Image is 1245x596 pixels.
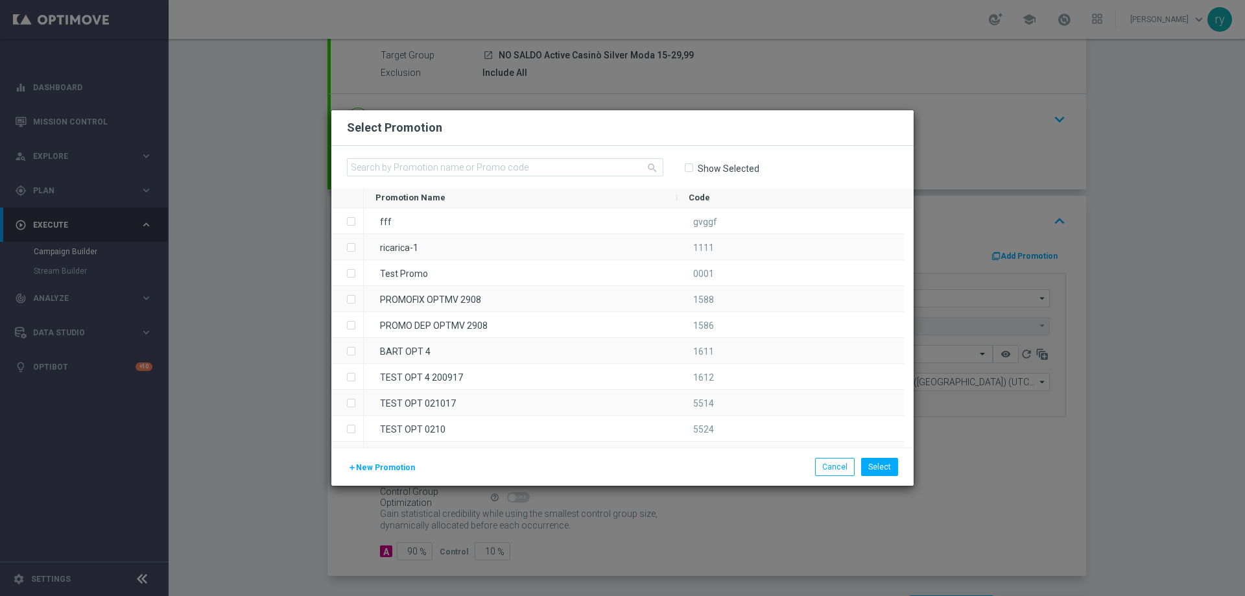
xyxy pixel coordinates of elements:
[364,234,904,260] div: Press SPACE to select this row.
[364,390,677,415] div: TEST OPT 021017
[364,416,904,442] div: Press SPACE to select this row.
[364,234,677,259] div: ricarica-1
[364,260,904,286] div: Press SPACE to select this row.
[693,398,714,409] span: 5514
[693,294,714,305] span: 1588
[347,120,442,136] h2: Select Promotion
[331,442,364,468] div: Press SPACE to select this row.
[331,286,364,312] div: Press SPACE to select this row.
[331,338,364,364] div: Press SPACE to select this row.
[364,208,677,233] div: fff
[364,364,904,390] div: Press SPACE to select this row.
[364,208,904,234] div: Press SPACE to select this row.
[693,372,714,383] span: 1612
[331,390,364,416] div: Press SPACE to select this row.
[646,162,658,174] i: search
[693,217,717,227] span: gvggf
[364,286,904,312] div: Press SPACE to select this row.
[364,286,677,311] div: PROMOFIX OPTMV 2908
[693,320,714,331] span: 1586
[347,158,663,176] input: Search by Promotion name or Promo code
[347,460,416,475] button: New Promotion
[815,458,855,476] button: Cancel
[364,416,677,441] div: TEST OPT 0210
[693,346,714,357] span: 1611
[348,464,356,471] i: add
[364,338,904,364] div: Press SPACE to select this row.
[375,193,445,202] span: Promotion Name
[331,312,364,338] div: Press SPACE to select this row.
[693,424,714,435] span: 5524
[331,234,364,260] div: Press SPACE to select this row.
[364,442,677,467] div: TEST OPT0310
[364,364,677,389] div: TEST OPT 4 200917
[693,268,714,279] span: 0001
[364,312,677,337] div: PROMO DEP OPTMV 2908
[689,193,710,202] span: Code
[364,390,904,416] div: Press SPACE to select this row.
[331,416,364,442] div: Press SPACE to select this row.
[331,364,364,390] div: Press SPACE to select this row.
[693,243,714,253] span: 1111
[364,338,677,363] div: BART OPT 4
[331,208,364,234] div: Press SPACE to select this row.
[356,463,415,472] span: New Promotion
[861,458,898,476] button: Select
[364,260,677,285] div: Test Promo
[697,163,759,174] label: Show Selected
[364,442,904,468] div: Press SPACE to select this row.
[364,312,904,338] div: Press SPACE to select this row.
[331,260,364,286] div: Press SPACE to select this row.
